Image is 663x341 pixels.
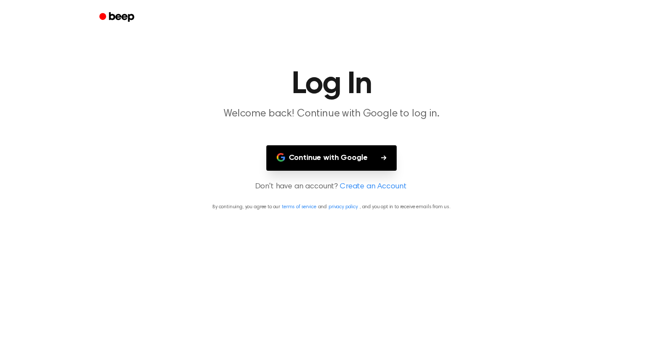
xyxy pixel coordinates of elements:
[93,9,142,26] a: Beep
[110,69,552,100] h1: Log In
[166,107,497,121] p: Welcome back! Continue with Google to log in.
[10,181,653,193] p: Don't have an account?
[266,145,397,171] button: Continue with Google
[340,181,406,193] a: Create an Account
[282,204,316,210] a: terms of service
[328,204,358,210] a: privacy policy
[10,203,653,211] p: By continuing, you agree to our and , and you opt in to receive emails from us.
